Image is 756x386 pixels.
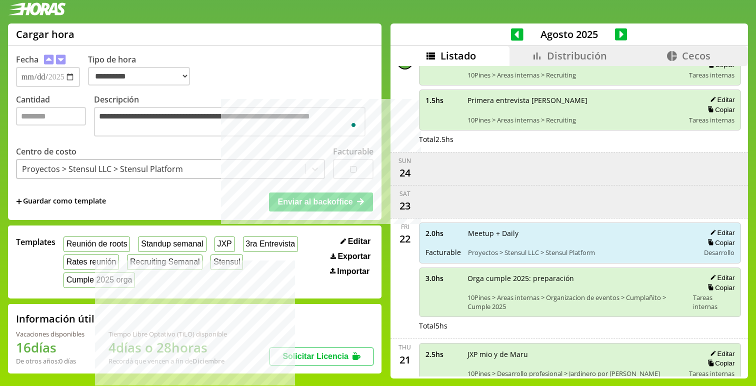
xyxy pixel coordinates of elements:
[16,338,84,356] h1: 16 días
[390,66,748,377] div: scrollable content
[467,95,682,105] span: Primera entrevista [PERSON_NAME]
[467,293,686,311] span: 10Pines > Areas internas > Organizacion de eventos > Cumplañito > Cumple 2025
[16,329,84,338] div: Vacaciones disponibles
[16,356,84,365] div: De otros años: 0 días
[693,293,734,311] span: Tareas internas
[440,49,476,62] span: Listado
[425,273,460,283] span: 3.0 hs
[337,252,370,261] span: Exportar
[108,338,227,356] h1: 4 días o 28 horas
[467,369,682,378] span: 10Pines > Desarrollo profesional > Jardinero por [PERSON_NAME]
[269,347,373,365] button: Solicitar Licencia
[348,237,370,246] span: Editar
[398,343,411,351] div: Thu
[401,222,409,231] div: Fri
[398,156,411,165] div: Sun
[8,2,66,15] img: logotipo
[467,70,682,79] span: 10Pines > Areas internas > Recruiting
[707,349,734,358] button: Editar
[425,228,461,238] span: 2.0 hs
[707,95,734,104] button: Editar
[689,115,734,124] span: Tareas internas
[425,247,461,257] span: Facturable
[704,238,734,247] button: Copiar
[63,236,130,252] button: Reunión de roots
[523,27,615,41] span: Agosto 2025
[282,352,348,360] span: Solicitar Licencia
[277,197,352,206] span: Enviar al backoffice
[397,198,413,214] div: 23
[16,27,74,41] h1: Cargar hora
[397,165,413,181] div: 24
[425,95,460,105] span: 1.5 hs
[22,163,183,174] div: Proyectos > Stensul LLC > Stensul Platform
[337,267,369,276] span: Importar
[707,273,734,282] button: Editar
[16,196,22,207] span: +
[94,107,365,136] textarea: To enrich screen reader interactions, please activate Accessibility in Grammarly extension settings
[210,254,243,270] button: Stensul
[707,228,734,237] button: Editar
[16,236,55,247] span: Templates
[63,272,135,288] button: Cumple 2025 orga
[419,134,741,144] div: Total 2.5 hs
[397,351,413,367] div: 21
[704,283,734,292] button: Copiar
[682,49,710,62] span: Cecos
[138,236,206,252] button: Standup semanal
[327,251,373,261] button: Exportar
[16,94,94,139] label: Cantidad
[108,356,227,365] div: Recordá que vencen a fin de
[269,192,373,211] button: Enviar al backoffice
[16,196,106,207] span: +Guardar como template
[94,94,373,139] label: Descripción
[468,228,693,238] span: Meetup + Daily
[399,189,410,198] div: Sat
[16,312,94,325] h2: Información útil
[467,349,682,359] span: JXP mio y de Maru
[214,236,235,252] button: JXP
[704,105,734,114] button: Copiar
[704,359,734,367] button: Copiar
[704,248,734,257] span: Desarrollo
[547,49,607,62] span: Distribución
[467,273,686,283] span: Orga cumple 2025: preparación
[397,231,413,247] div: 22
[468,248,693,257] span: Proyectos > Stensul LLC > Stensul Platform
[16,146,76,157] label: Centro de costo
[108,329,227,338] div: Tiempo Libre Optativo (TiLO) disponible
[419,321,741,330] div: Total 5 hs
[16,54,38,65] label: Fecha
[63,254,119,270] button: Rates reunión
[127,254,202,270] button: Recruiting Semanal
[333,146,373,157] label: Facturable
[88,54,198,87] label: Tipo de hora
[88,67,190,85] select: Tipo de hora
[243,236,298,252] button: 3ra Entrevista
[192,356,224,365] b: Diciembre
[467,115,682,124] span: 10Pines > Areas internas > Recruiting
[689,70,734,79] span: Tareas internas
[689,369,734,378] span: Tareas internas
[16,107,86,125] input: Cantidad
[425,349,460,359] span: 2.5 hs
[337,236,373,246] button: Editar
